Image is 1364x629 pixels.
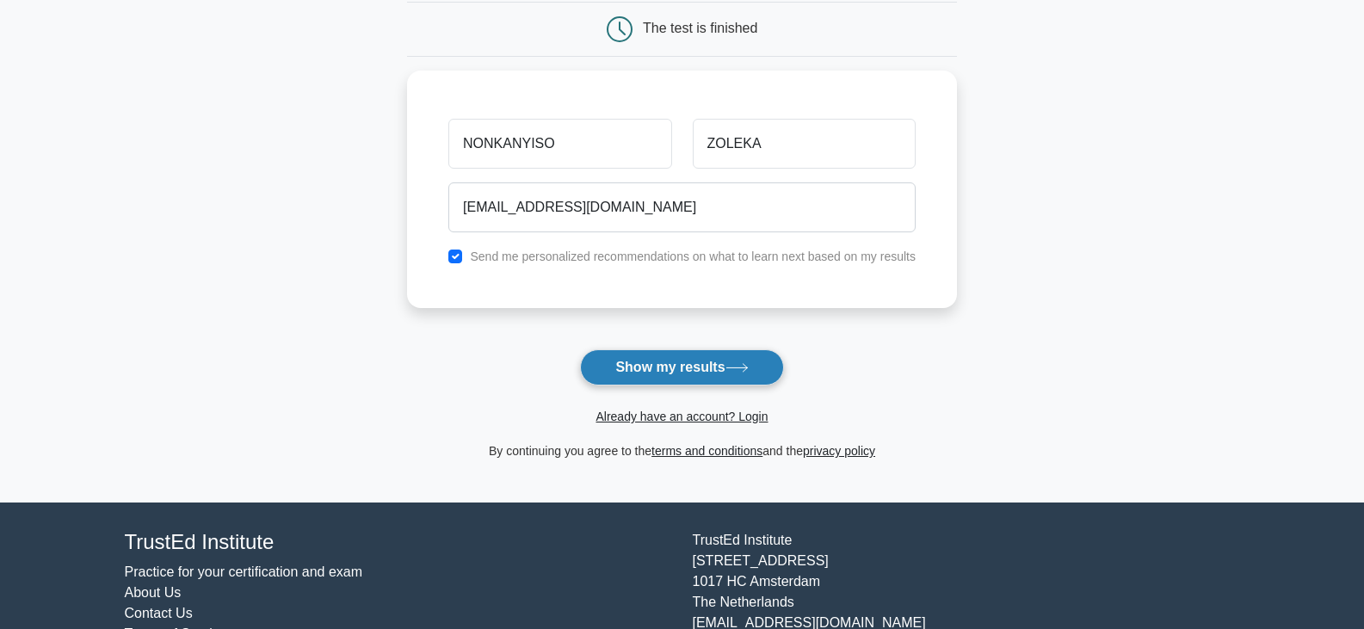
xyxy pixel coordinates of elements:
div: The test is finished [643,21,757,35]
a: Contact Us [125,606,193,620]
div: By continuing you agree to the and the [397,441,967,461]
a: About Us [125,585,182,600]
button: Show my results [580,349,783,385]
h4: TrustEd Institute [125,530,672,555]
a: terms and conditions [651,444,762,458]
a: privacy policy [803,444,875,458]
input: First name [448,119,671,169]
a: Already have an account? Login [596,410,768,423]
input: Last name [693,119,916,169]
label: Send me personalized recommendations on what to learn next based on my results [470,250,916,263]
a: Practice for your certification and exam [125,564,363,579]
input: Email [448,182,916,232]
